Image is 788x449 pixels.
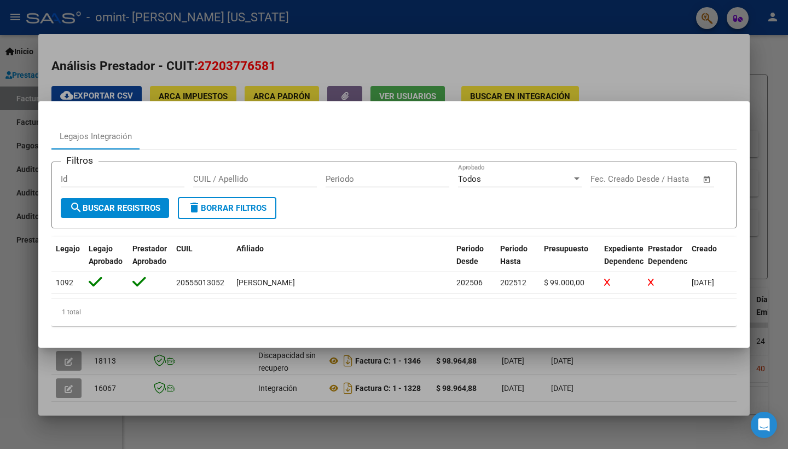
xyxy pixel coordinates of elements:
span: Legajo [56,244,80,253]
mat-icon: delete [188,201,201,214]
span: Prestador Dependencia [648,244,694,266]
span: [PERSON_NAME] [236,278,295,287]
datatable-header-cell: Creado [687,237,737,285]
span: Todos [458,174,481,184]
div: 20555013052 [176,277,224,289]
span: Afiliado [236,244,264,253]
span: [DATE] [692,278,714,287]
datatable-header-cell: Legajo Aprobado [84,237,128,285]
datatable-header-cell: CUIL [172,237,232,285]
datatable-header-cell: Presupuesto [540,237,600,285]
div: 1092 [56,277,73,289]
mat-icon: search [69,201,83,214]
span: Borrar Filtros [188,203,266,213]
span: 202506 [456,278,483,287]
span: Expediente Dependencia [604,244,650,266]
datatable-header-cell: Periodo Hasta [496,237,540,285]
span: Prestador Aprobado [132,244,167,266]
span: CUIL [176,244,193,253]
input: Fecha fin [645,174,698,184]
h3: Filtros [61,153,99,168]
div: Legajos Integración [60,130,132,143]
input: Fecha inicio [590,174,635,184]
datatable-header-cell: Prestador Dependencia [644,237,687,285]
button: Borrar Filtros [178,197,276,219]
span: Presupuesto [544,244,588,253]
span: Creado [692,244,717,253]
button: Buscar Registros [61,198,169,218]
datatable-header-cell: Expediente Dependencia [600,237,644,285]
span: Periodo Desde [456,244,484,266]
span: Legajo Aprobado [89,244,123,266]
span: $ 99.000,00 [544,278,584,287]
datatable-header-cell: Afiliado [232,237,452,285]
span: Buscar Registros [69,203,160,213]
button: Open calendar [701,173,714,186]
datatable-header-cell: Prestador Aprobado [128,237,172,285]
span: Periodo Hasta [500,244,528,266]
div: Open Intercom Messenger [751,412,777,438]
datatable-header-cell: Legajo [51,237,84,285]
datatable-header-cell: Periodo Desde [452,237,496,285]
span: 202512 [500,278,526,287]
div: 1 total [51,298,737,326]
